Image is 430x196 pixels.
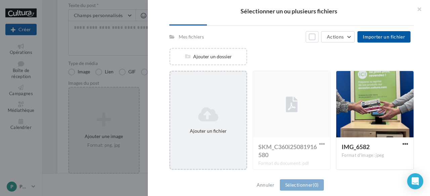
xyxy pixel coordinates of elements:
span: Actions [327,34,344,40]
button: Importer un fichier [357,31,411,43]
div: Format d'image: jpeg [342,152,408,158]
div: Open Intercom Messenger [407,173,423,189]
span: IMG_6582 [342,143,370,150]
div: Mes fichiers [179,34,204,40]
button: Actions [321,31,355,43]
div: Ajouter un dossier [170,53,246,60]
div: Ajouter un fichier [173,128,244,134]
button: Sélectionner(0) [280,179,324,191]
h2: Sélectionner un ou plusieurs fichiers [159,8,419,14]
span: (0) [313,182,318,188]
button: Annuler [254,181,277,189]
span: Importer un fichier [363,34,405,40]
